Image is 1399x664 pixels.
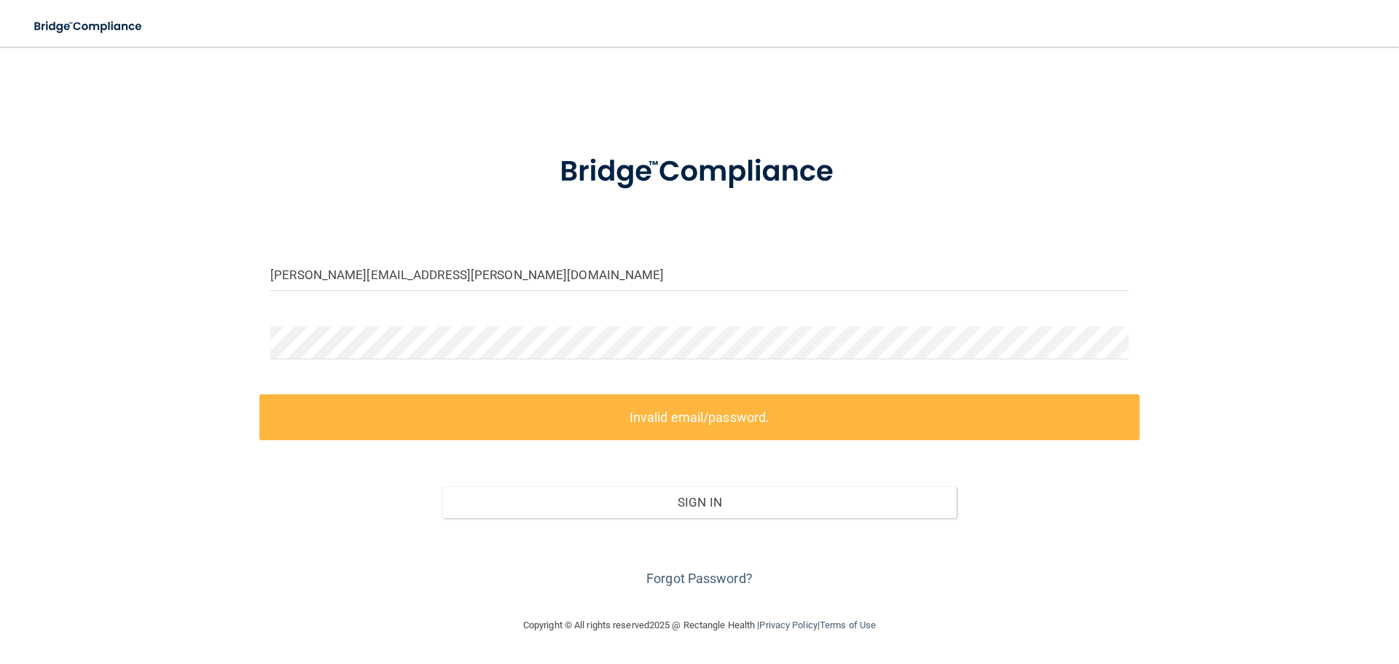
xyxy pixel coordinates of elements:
[530,134,869,210] img: bridge_compliance_login_screen.278c3ca4.svg
[820,620,876,630] a: Terms of Use
[1147,561,1382,619] iframe: Drift Widget Chat Controller
[646,571,753,586] a: Forgot Password?
[22,12,156,42] img: bridge_compliance_login_screen.278c3ca4.svg
[259,394,1140,440] label: Invalid email/password.
[434,602,965,649] div: Copyright © All rights reserved 2025 @ Rectangle Health | |
[759,620,817,630] a: Privacy Policy
[442,486,957,518] button: Sign In
[270,258,1129,291] input: Email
